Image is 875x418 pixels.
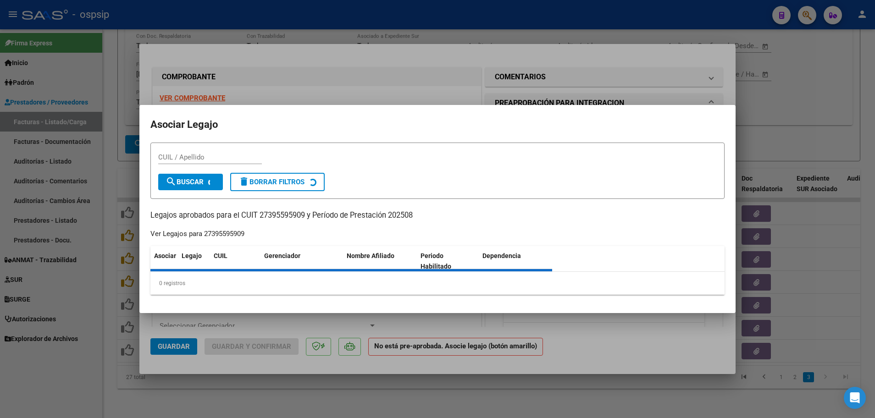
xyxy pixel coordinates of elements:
datatable-header-cell: Nombre Afiliado [343,246,417,276]
span: Nombre Afiliado [347,252,394,259]
span: Asociar [154,252,176,259]
span: Gerenciador [264,252,300,259]
datatable-header-cell: Dependencia [479,246,553,276]
div: Open Intercom Messenger [844,387,866,409]
datatable-header-cell: Legajo [178,246,210,276]
datatable-header-cell: Asociar [150,246,178,276]
button: Borrar Filtros [230,173,325,191]
h2: Asociar Legajo [150,116,725,133]
span: Borrar Filtros [238,178,305,186]
span: Legajo [182,252,202,259]
mat-icon: delete [238,176,249,187]
span: Periodo Habilitado [421,252,451,270]
span: CUIL [214,252,227,259]
datatable-header-cell: Periodo Habilitado [417,246,479,276]
button: Buscar [158,174,223,190]
mat-icon: search [166,176,177,187]
p: Legajos aprobados para el CUIT 27395595909 y Período de Prestación 202508 [150,210,725,221]
div: Ver Legajos para 27395595909 [150,229,244,239]
div: 0 registros [150,272,725,295]
datatable-header-cell: CUIL [210,246,260,276]
span: Dependencia [482,252,521,259]
datatable-header-cell: Gerenciador [260,246,343,276]
span: Buscar [166,178,204,186]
